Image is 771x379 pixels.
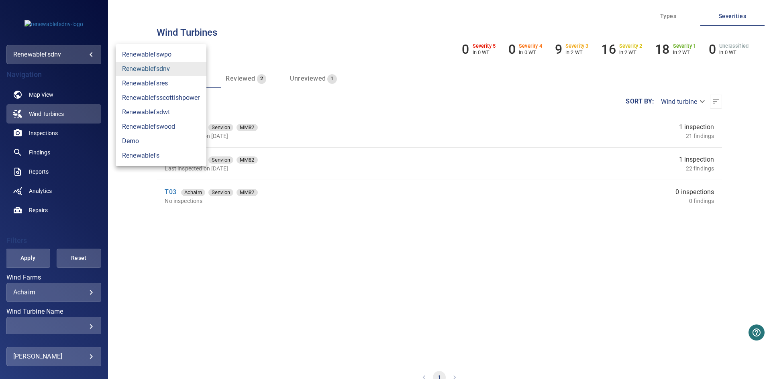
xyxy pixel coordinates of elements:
a: renewablefsres [116,76,206,91]
a: renewablefsscottishpower [116,91,206,105]
a: demo [116,134,206,148]
a: renewablefsdwt [116,105,206,120]
a: renewablefsdnv [116,62,206,76]
a: renewablefs [116,148,206,163]
a: renewablefswpo [116,47,206,62]
a: renewablefswood [116,120,206,134]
